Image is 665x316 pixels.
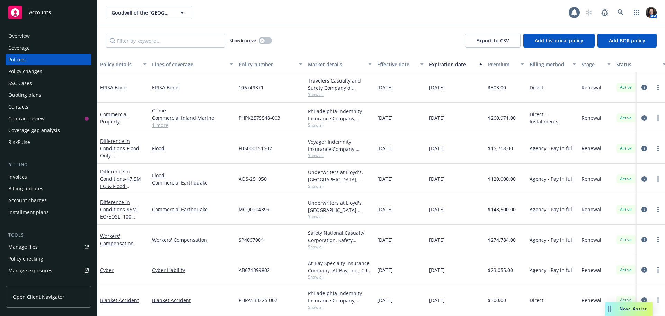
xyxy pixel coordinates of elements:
[8,125,60,136] div: Coverage gap analysis
[527,56,579,72] button: Billing method
[429,297,445,304] span: [DATE]
[429,175,445,182] span: [DATE]
[582,175,601,182] span: Renewal
[488,61,516,68] div: Premium
[530,84,543,91] span: Direct
[640,296,648,304] a: circleInformation
[152,145,233,152] a: Flood
[6,31,91,42] a: Overview
[8,54,26,65] div: Policies
[377,61,416,68] div: Effective date
[6,195,91,206] a: Account charges
[582,6,596,19] a: Start snowing
[485,56,527,72] button: Premium
[308,244,372,250] span: Show all
[308,199,372,214] div: Underwriters at Lloyd's, [GEOGRAPHIC_DATA], [PERSON_NAME] of [GEOGRAPHIC_DATA], [GEOGRAPHIC_DATA]
[308,153,372,159] span: Show all
[239,236,264,244] span: SP4067004
[152,297,233,304] a: Blanket Accident
[530,111,576,125] span: Direct - Installments
[152,266,233,274] a: Cyber Liability
[530,206,574,213] span: Agency - Pay in full
[308,61,364,68] div: Market details
[488,145,513,152] span: $15,718.00
[616,61,658,68] div: Status
[582,114,601,121] span: Renewal
[605,302,614,316] div: Drag to move
[100,199,144,234] a: Difference in Conditions
[619,84,633,91] span: Active
[654,266,662,274] a: more
[8,89,41,101] div: Quoting plans
[239,266,270,274] span: AB674399802
[308,290,372,304] div: Philadelphia Indemnity Insurance Company, [GEOGRAPHIC_DATA] Insurance Companies
[8,277,54,288] div: Manage certificates
[100,138,144,173] a: Difference in Conditions
[429,266,445,274] span: [DATE]
[488,297,506,304] span: $300.00
[620,306,647,312] span: Nova Assist
[152,236,233,244] a: Workers' Compensation
[640,236,648,244] a: circleInformation
[582,61,603,68] div: Stage
[582,84,601,91] span: Renewal
[152,107,233,114] a: Crime
[13,293,64,300] span: Open Client Navigator
[429,206,445,213] span: [DATE]
[640,114,648,122] a: circleInformation
[646,7,657,18] img: photo
[640,144,648,153] a: circleInformation
[6,207,91,218] a: Installment plans
[530,266,574,274] span: Agency - Pay in full
[308,138,372,153] div: Voyager Indemnity Insurance Company, Assurant, Amwins
[6,54,91,65] a: Policies
[308,214,372,220] span: Show all
[426,56,485,72] button: Expiration date
[582,236,601,244] span: Renewal
[640,175,648,183] a: circleInformation
[429,61,475,68] div: Expiration date
[6,78,91,89] a: SSC Cases
[654,175,662,183] a: more
[630,6,644,19] a: Switch app
[654,114,662,122] a: more
[597,34,657,48] button: Add BOR policy
[530,175,574,182] span: Agency - Pay in full
[654,296,662,304] a: more
[530,236,574,244] span: Agency - Pay in full
[530,297,543,304] span: Direct
[579,56,613,72] button: Stage
[97,56,149,72] button: Policy details
[6,3,91,22] a: Accounts
[377,145,393,152] span: [DATE]
[100,233,134,247] a: Workers' Compensation
[239,206,269,213] span: MCQ0204399
[654,236,662,244] a: more
[582,266,601,274] span: Renewal
[530,61,568,68] div: Billing method
[6,265,91,276] a: Manage exposures
[488,84,506,91] span: $303.00
[308,259,372,274] div: At-Bay Specialty Insurance Company, At-Bay, Inc., CRC Group
[100,111,128,125] a: Commercial Property
[106,34,225,48] input: Filter by keyword...
[8,42,30,53] div: Coverage
[619,267,633,273] span: Active
[29,10,51,15] span: Accounts
[530,145,574,152] span: Agency - Pay in full
[8,113,45,124] div: Contract review
[100,84,127,91] a: ERISA Bond
[377,266,393,274] span: [DATE]
[152,114,233,121] a: Commercial Inland Marine
[8,253,43,264] div: Policy checking
[230,37,256,43] span: Show inactive
[308,169,372,183] div: Underwriters at Lloyd's, [GEOGRAPHIC_DATA], [PERSON_NAME] of [GEOGRAPHIC_DATA], [GEOGRAPHIC_DATA]
[582,297,601,304] span: Renewal
[308,77,372,92] div: Travelers Casualty and Surety Company of America, Travelers Insurance
[308,108,372,122] div: Philadelphia Indemnity Insurance Company, [GEOGRAPHIC_DATA] Insurance Companies
[377,175,393,182] span: [DATE]
[654,83,662,92] a: more
[488,236,516,244] span: $274,784.00
[6,113,91,124] a: Contract review
[8,195,47,206] div: Account charges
